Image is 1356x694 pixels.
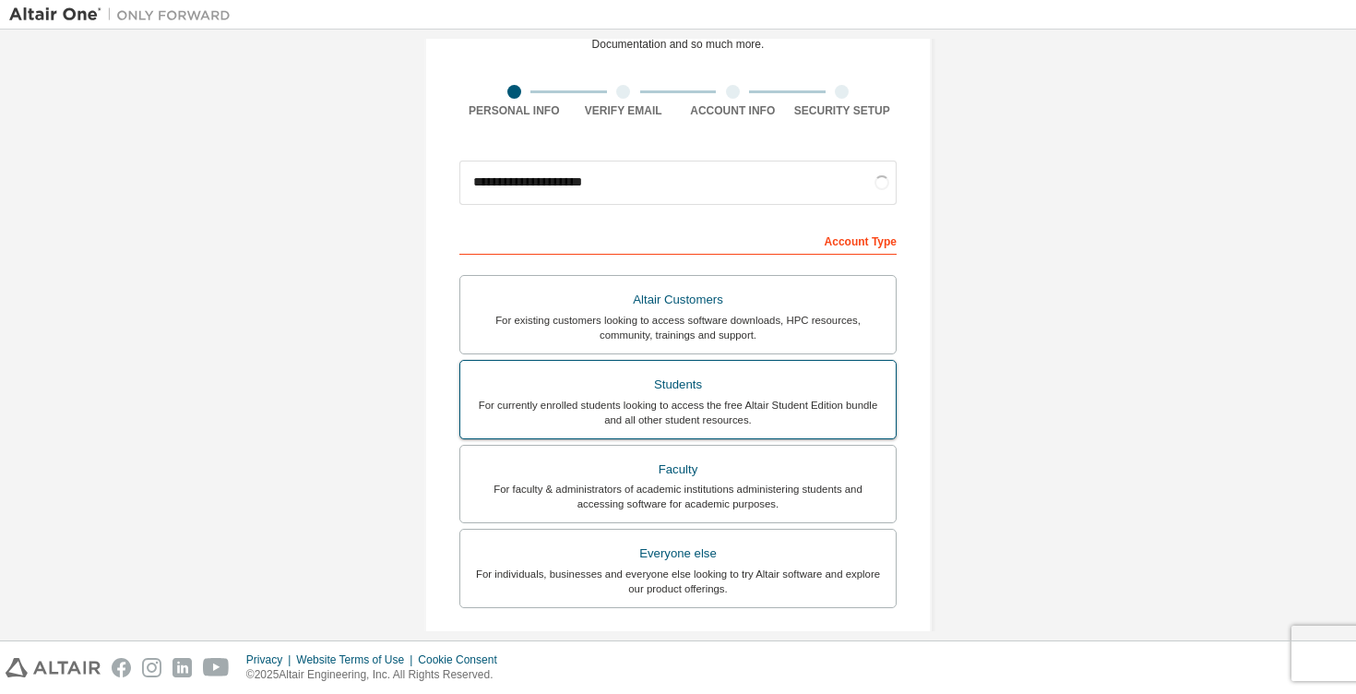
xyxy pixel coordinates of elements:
div: Altair Customers [471,287,885,313]
img: instagram.svg [142,658,161,677]
div: Cookie Consent [418,652,507,667]
div: Faculty [471,457,885,483]
p: © 2025 Altair Engineering, Inc. All Rights Reserved. [246,667,508,683]
div: Security Setup [788,103,898,118]
div: Account Info [678,103,788,118]
img: altair_logo.svg [6,658,101,677]
img: Altair One [9,6,240,24]
div: Personal Info [459,103,569,118]
div: Privacy [246,652,296,667]
div: Everyone else [471,541,885,567]
div: Website Terms of Use [296,652,418,667]
div: For faculty & administrators of academic institutions administering students and accessing softwa... [471,482,885,511]
div: Students [471,372,885,398]
div: For existing customers looking to access software downloads, HPC resources, community, trainings ... [471,313,885,342]
div: Account Type [459,225,897,255]
img: youtube.svg [203,658,230,677]
div: Verify Email [569,103,679,118]
img: facebook.svg [112,658,131,677]
div: For individuals, businesses and everyone else looking to try Altair software and explore our prod... [471,567,885,596]
div: For currently enrolled students looking to access the free Altair Student Edition bundle and all ... [471,398,885,427]
img: linkedin.svg [172,658,192,677]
